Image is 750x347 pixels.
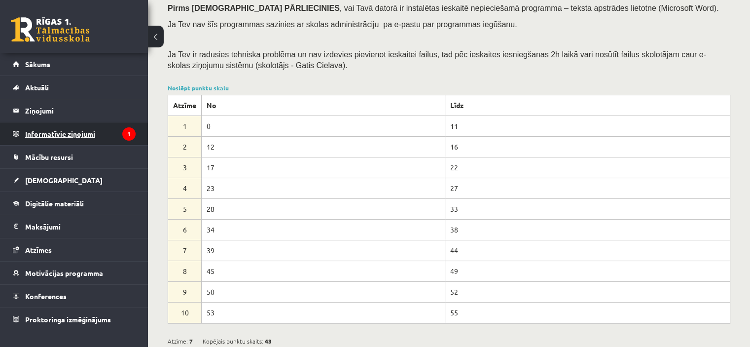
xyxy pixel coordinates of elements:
a: Noslēpt punktu skalu [168,84,229,92]
td: 22 [445,157,730,178]
a: Rīgas 1. Tālmācības vidusskola [11,17,90,42]
th: Līdz [445,95,730,116]
a: Maksājumi [13,215,136,238]
span: Atzīmes [25,245,52,254]
a: Digitālie materiāli [13,192,136,215]
span: Pirms [DEMOGRAPHIC_DATA] PĀRLIECINIES [168,4,340,12]
a: Proktoringa izmēģinājums [13,308,136,331]
td: 12 [202,136,445,157]
td: 7 [168,240,202,261]
span: Mācību resursi [25,153,73,161]
span: , vai Tavā datorā ir instalētas ieskaitē nepieciešamā programma – teksta apstrādes lietotne (Micr... [340,4,719,12]
span: Proktoringa izmēģinājums [25,315,111,324]
td: 27 [445,178,730,198]
td: 34 [202,219,445,240]
a: [DEMOGRAPHIC_DATA] [13,169,136,192]
td: 49 [445,261,730,281]
span: Ja Tev nav šīs programmas sazinies ar skolas administrāciju pa e-pastu par programmas iegūšanu. [168,20,517,29]
td: 2 [168,136,202,157]
td: 39 [202,240,445,261]
td: 45 [202,261,445,281]
td: 3 [168,157,202,178]
td: 23 [202,178,445,198]
span: Konferences [25,292,67,301]
th: No [202,95,445,116]
a: Motivācijas programma [13,262,136,284]
span: Aktuāli [25,83,49,92]
span: Sākums [25,60,50,69]
span: Digitālie materiāli [25,199,84,208]
td: 5 [168,198,202,219]
td: 17 [202,157,445,178]
td: 10 [168,302,202,323]
legend: Informatīvie ziņojumi [25,122,136,145]
span: Motivācijas programma [25,269,103,277]
td: 38 [445,219,730,240]
a: Ziņojumi [13,99,136,122]
td: 52 [445,281,730,302]
td: 11 [445,116,730,136]
td: 9 [168,281,202,302]
a: Informatīvie ziņojumi1 [13,122,136,145]
a: Aktuāli [13,76,136,99]
i: 1 [122,127,136,141]
span: [DEMOGRAPHIC_DATA] [25,176,103,185]
td: 0 [202,116,445,136]
td: 1 [168,116,202,136]
a: Mācību resursi [13,146,136,168]
a: Sākums [13,53,136,76]
legend: Maksājumi [25,215,136,238]
td: 16 [445,136,730,157]
td: 4 [168,178,202,198]
td: 55 [445,302,730,323]
legend: Ziņojumi [25,99,136,122]
a: Atzīmes [13,238,136,261]
td: 50 [202,281,445,302]
td: 6 [168,219,202,240]
th: Atzīme [168,95,202,116]
span: Ja Tev ir radusies tehniska problēma un nav izdevies pievienot ieskaitei failus, tad pēc ieskaite... [168,50,706,70]
td: 33 [445,198,730,219]
td: 28 [202,198,445,219]
td: 8 [168,261,202,281]
td: 53 [202,302,445,323]
a: Konferences [13,285,136,308]
td: 44 [445,240,730,261]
